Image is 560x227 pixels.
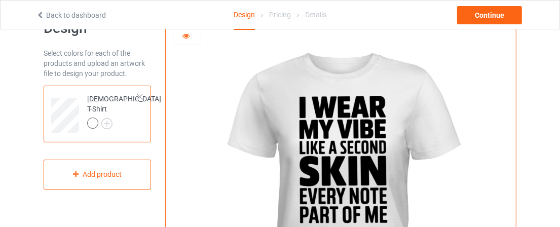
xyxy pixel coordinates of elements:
img: svg+xml;base64,PD94bWwgdmVyc2lvbj0iMS4wIiBlbmNvZGluZz0iVVRGLTgiPz4KPHN2ZyB3aWR0aD0iMjJweCIgaGVpZ2... [101,118,113,129]
div: [DEMOGRAPHIC_DATA] T-Shirt [44,86,151,142]
div: Details [305,1,326,29]
a: Back to dashboard [36,11,106,19]
div: [DEMOGRAPHIC_DATA] T-Shirt [87,94,161,128]
div: Select colors for each of the products and upload an artwork file to design your product. [44,48,151,79]
div: Add product [44,160,151,190]
div: Pricing [269,1,291,29]
div: Continue [457,6,522,24]
div: Design [234,1,255,30]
